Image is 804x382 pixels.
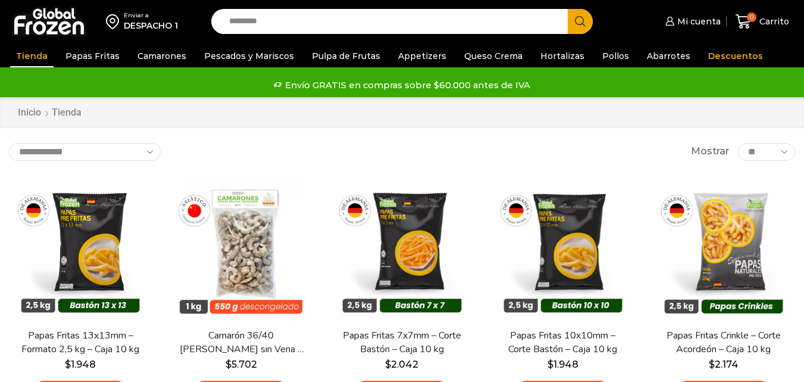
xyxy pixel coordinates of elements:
bdi: 2.042 [385,359,418,370]
a: Appetizers [392,45,452,67]
nav: Breadcrumb [17,106,82,120]
span: 0 [747,13,756,22]
a: Descuentos [702,45,769,67]
a: Camarones [132,45,192,67]
h1: Tienda [52,107,82,118]
a: Tienda [10,45,54,67]
span: Mostrar [691,145,729,159]
button: Search button [568,9,593,34]
a: Camarón 36/40 [PERSON_NAME] sin Vena – Bronze – Caja 10 kg [177,329,305,356]
a: Mi cuenta [662,10,721,33]
a: Papas Fritas 10x10mm – Corte Bastón – Caja 10 kg [499,329,627,356]
a: Pescados y Mariscos [198,45,300,67]
a: Abarrotes [641,45,696,67]
a: Queso Crema [458,45,528,67]
bdi: 1.948 [65,359,96,370]
a: Pulpa de Frutas [306,45,386,67]
a: Papas Fritas Crinkle – Corte Acordeón – Caja 10 kg [659,329,788,356]
a: Hortalizas [534,45,590,67]
span: Mi cuenta [674,15,721,27]
span: $ [65,359,71,370]
a: Papas Fritas 13x13mm – Formato 2,5 kg – Caja 10 kg [16,329,145,356]
a: Papas Fritas [60,45,126,67]
img: address-field-icon.svg [106,11,124,32]
a: Papas Fritas 7x7mm – Corte Bastón – Caja 10 kg [337,329,466,356]
a: 0 Carrito [733,8,792,36]
bdi: 2.174 [709,359,739,370]
a: Inicio [17,106,42,120]
bdi: 5.702 [226,359,257,370]
a: Pollos [596,45,635,67]
select: Pedido de la tienda [9,143,161,161]
span: $ [548,359,553,370]
span: $ [385,359,391,370]
bdi: 1.948 [548,359,578,370]
div: DESPACHO 1 [124,20,178,32]
span: Carrito [756,15,789,27]
span: $ [709,359,715,370]
span: $ [226,359,231,370]
div: Enviar a [124,11,178,20]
